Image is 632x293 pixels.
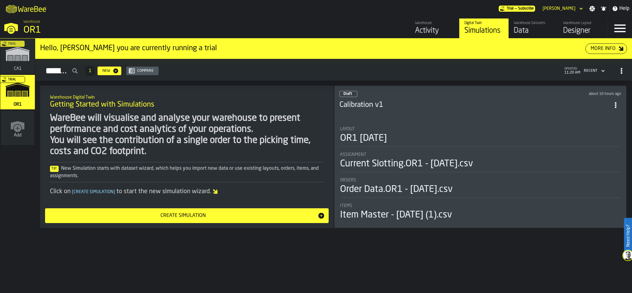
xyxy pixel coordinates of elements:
[608,18,632,38] label: button-toggle-Menu
[343,92,352,96] span: Draft
[50,165,324,180] div: New Simulation starts with dataset wizard, which helps you import new data or use existing layout...
[98,67,121,75] button: button-New
[464,26,504,36] div: Simulations
[514,26,553,36] div: Data
[340,127,621,147] div: stat-Layout
[609,5,632,12] label: button-toggle-Help
[340,158,473,169] div: Current Slotting.OR1 - [DATE].csv
[543,6,576,11] div: DropdownMenuValue-David Kapusinski
[564,67,580,71] span: updated:
[584,69,597,73] div: DropdownMenuValue-4
[581,67,606,75] div: DropdownMenuValue-4
[515,6,517,11] span: —
[340,178,621,183] div: Title
[50,94,324,100] h2: Sub Title
[340,178,621,198] div: stat-Orders
[598,6,609,12] label: button-toggle-Notifications
[35,59,632,81] h2: button-Simulations
[83,66,98,76] div: ButtonLoadMore-Load More-Prev-First-Last
[415,26,454,36] div: Activity
[340,203,621,208] div: Title
[72,190,73,194] span: [
[339,120,621,222] section: card-SimulationDashboardCard-draft
[23,25,190,36] div: OR1
[507,6,513,11] span: Trial
[509,18,558,38] a: link-to-/wh/i/02d92962-0f11-4133-9763-7cb092bceeef/data
[340,152,621,172] div: stat-Assignment
[464,21,504,25] div: Digital Twin
[340,203,621,221] div: stat-Items
[340,127,355,132] span: Layout
[514,21,553,25] div: Warehouse Datasets
[340,152,621,157] div: Title
[540,5,584,12] div: DropdownMenuValue-David Kapusinski
[0,75,35,111] a: link-to-/wh/i/02d92962-0f11-4133-9763-7cb092bceeef/simulations
[50,100,154,110] span: Getting Started with Simulations
[588,45,618,52] div: More Info
[563,21,602,25] div: Warehouse Layout
[1,111,34,146] a: link-to-/wh/new
[339,91,357,97] div: status-0 2
[340,152,366,157] span: Assignment
[340,203,352,208] span: Items
[340,178,356,183] span: Orders
[625,218,631,253] label: Need Help?
[135,69,156,73] div: Compare
[35,39,632,59] div: ItemListCard-
[114,190,115,194] span: ]
[499,6,535,12] div: Menu Subscription
[340,184,453,195] div: Order Data.OR1 - [DATE].csv
[340,127,621,132] div: Title
[518,6,534,11] span: Subscribe
[410,18,459,38] a: link-to-/wh/i/02d92962-0f11-4133-9763-7cb092bceeef/feed/
[585,43,627,54] button: button-More Info
[334,86,626,228] div: ItemListCard-DashboardItemContainer
[8,78,16,81] span: Trial
[587,6,598,12] label: button-toggle-Settings
[40,86,334,228] div: ItemListCard-
[49,212,318,219] div: Create Simulation
[340,133,387,144] div: OR1 [DATE]
[14,133,22,138] span: Add
[126,67,159,75] button: button-Compare
[50,166,59,172] span: Tip:
[40,43,585,53] div: Hello, [PERSON_NAME] you are currently running a trial
[50,113,324,157] div: WareBee will visualise and analyse your warehouse to present performance and cost analytics of yo...
[339,100,610,110] h3: Calibration v1
[558,18,607,38] a: link-to-/wh/i/02d92962-0f11-4133-9763-7cb092bceeef/designer
[499,6,535,12] a: link-to-/wh/i/02d92962-0f11-4133-9763-7cb092bceeef/pricing/
[564,71,580,75] span: 11:20 AM
[45,91,329,113] div: title-Getting Started with Simulations
[0,39,35,75] a: link-to-/wh/i/76e2a128-1b54-4d66-80d4-05ae4c277723/simulations
[459,18,509,38] a: link-to-/wh/i/02d92962-0f11-4133-9763-7cb092bceeef/simulations
[71,190,116,194] span: Create Simulation
[340,210,452,221] div: Item Master - [DATE] (1).csv
[45,208,329,223] button: button-Create Simulation
[490,92,622,96] div: Updated: 10/8/2025, 7:39:29 PM Created: 10/8/2025, 7:39:15 PM
[415,21,454,25] div: Warehouse
[50,187,324,196] div: Click on to start the new simulation wizard.
[8,42,16,46] span: Trial
[619,5,630,12] span: Help
[100,69,113,73] div: New
[23,20,40,24] span: Warehouse
[563,26,602,36] div: Designer
[89,69,91,73] span: 1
